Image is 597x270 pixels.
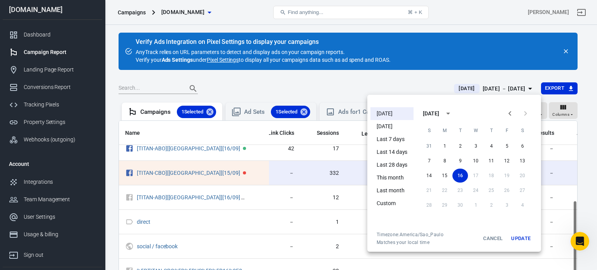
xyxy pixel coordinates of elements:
[499,154,515,168] button: 12
[484,139,499,153] button: 4
[421,169,437,183] button: 14
[370,159,414,171] li: Last 28 days
[370,184,414,197] li: Last month
[421,154,437,168] button: 7
[453,123,467,138] span: Tuesday
[370,171,414,184] li: This month
[515,123,529,138] span: Saturday
[502,106,518,121] button: Previous month
[377,239,443,246] span: Matches your local time
[500,123,514,138] span: Friday
[421,139,437,153] button: 31
[571,232,589,251] iframe: Intercom live chat
[468,139,484,153] button: 3
[437,154,452,168] button: 8
[370,120,414,133] li: [DATE]
[370,146,414,159] li: Last 14 days
[423,110,439,118] div: [DATE]
[469,123,483,138] span: Wednesday
[370,133,414,146] li: Last 7 days
[422,123,436,138] span: Sunday
[480,232,505,246] button: Cancel
[515,139,530,153] button: 6
[452,169,468,183] button: 16
[437,139,452,153] button: 1
[442,107,455,120] button: calendar view is open, switch to year view
[452,139,468,153] button: 2
[515,154,530,168] button: 13
[437,169,452,183] button: 15
[468,154,484,168] button: 10
[370,107,414,120] li: [DATE]
[438,123,452,138] span: Monday
[484,123,498,138] span: Thursday
[499,139,515,153] button: 5
[484,154,499,168] button: 11
[370,197,414,210] li: Custom
[508,232,533,246] button: Update
[452,154,468,168] button: 9
[377,232,443,238] div: Timezone: America/Sao_Paulo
